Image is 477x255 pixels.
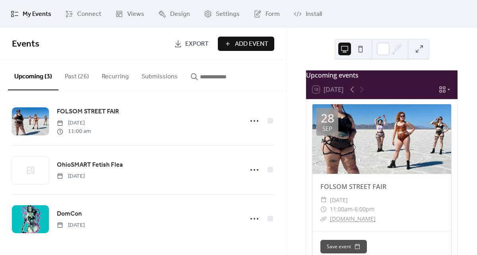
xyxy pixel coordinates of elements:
div: Upcoming events [306,70,458,80]
div: 28 [321,112,334,124]
div: ​ [320,204,327,214]
a: FOLSOM STREET FAIR [57,107,119,117]
span: Form [266,10,280,19]
a: Views [109,3,150,25]
span: [DATE] [57,119,91,127]
button: Submissions [135,60,184,90]
a: OhioSMART Fetish Flea [57,160,123,170]
div: ​ [320,195,327,205]
span: - [353,204,355,214]
span: [DATE] [57,221,85,230]
a: Connect [59,3,107,25]
a: [DOMAIN_NAME] [330,215,376,222]
a: Install [288,3,328,25]
span: My Events [23,10,51,19]
span: 11:00am [330,204,353,214]
span: Events [12,35,39,53]
span: DomCon [57,209,82,219]
span: 11:00 am [57,127,91,136]
button: Past (26) [58,60,95,90]
a: Form [248,3,286,25]
span: Settings [216,10,240,19]
a: Design [152,3,196,25]
span: Install [306,10,322,19]
span: Design [170,10,190,19]
button: Recurring [95,60,135,90]
a: FOLSOM STREET FAIR [320,182,386,191]
button: Add Event [218,37,274,51]
span: Views [127,10,144,19]
div: ​ [320,214,327,224]
span: [DATE] [330,195,348,205]
span: [DATE] [57,172,85,181]
a: Export [168,37,215,51]
div: Sep [322,126,332,132]
button: Save event [320,240,367,253]
button: Upcoming (3) [8,60,58,90]
span: FOLSOM STREET FAIR [57,107,119,117]
span: Connect [77,10,101,19]
span: 6:00pm [355,204,374,214]
a: Settings [198,3,246,25]
span: Add Event [235,39,268,49]
a: DomCon [57,209,82,219]
a: My Events [5,3,57,25]
span: Export [185,39,209,49]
